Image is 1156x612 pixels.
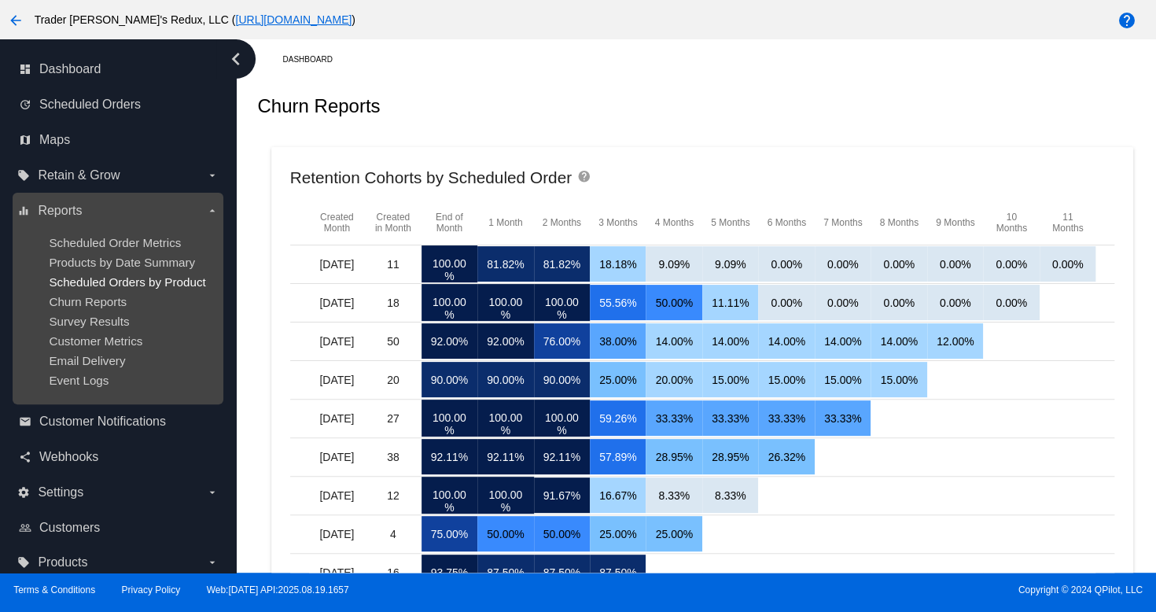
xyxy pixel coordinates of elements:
[309,212,365,234] mat-header-cell: Created Month
[591,584,1143,595] span: Copyright © 2024 QPilot, LLC
[871,217,926,228] mat-header-cell: 8 Months
[422,245,477,282] mat-cell: 100.00%
[257,95,380,117] h2: Churn Reports
[17,486,30,499] i: settings
[646,285,701,320] mat-cell: 50.00%
[646,217,701,228] mat-header-cell: 4 Months
[1040,212,1095,234] mat-header-cell: 11 Months
[646,477,701,513] mat-cell: 8.33%
[365,400,421,436] mat-cell: 27
[49,374,109,387] a: Event Logs
[422,439,477,474] mat-cell: 92.11%
[534,477,590,513] mat-cell: 91.67%
[590,477,646,513] mat-cell: 16.67%
[309,400,365,436] mat-cell: [DATE]
[19,451,31,463] i: share
[590,439,646,474] mat-cell: 57.89%
[871,246,926,282] mat-cell: 0.00%
[19,127,219,153] a: map Maps
[13,584,95,595] a: Terms & Conditions
[927,217,983,228] mat-header-cell: 9 Months
[422,362,477,397] mat-cell: 90.00%
[49,256,195,269] a: Products by Date Summary
[39,450,98,464] span: Webhooks
[49,354,125,367] span: Email Delivery
[17,205,30,217] i: equalizer
[815,246,871,282] mat-cell: 0.00%
[534,246,590,282] mat-cell: 81.82%
[871,362,926,397] mat-cell: 15.00%
[534,323,590,359] mat-cell: 76.00%
[590,246,646,282] mat-cell: 18.18%
[477,439,533,474] mat-cell: 92.11%
[1117,11,1136,30] mat-icon: help
[815,362,871,397] mat-cell: 15.00%
[758,285,814,320] mat-cell: 0.00%
[590,217,646,228] mat-header-cell: 3 Months
[758,323,814,359] mat-cell: 14.00%
[871,285,926,320] mat-cell: 0.00%
[758,439,814,474] mat-cell: 26.32%
[206,169,219,182] i: arrow_drop_down
[49,236,181,249] a: Scheduled Order Metrics
[702,246,758,282] mat-cell: 9.09%
[38,555,87,570] span: Products
[39,415,166,429] span: Customer Notifications
[235,13,352,26] a: [URL][DOMAIN_NAME]
[477,477,533,514] mat-cell: 100.00%
[206,205,219,217] i: arrow_drop_down
[477,246,533,282] mat-cell: 81.82%
[590,555,646,590] mat-cell: 87.50%
[282,47,346,72] a: Dashboard
[49,275,205,289] a: Scheduled Orders by Product
[422,477,477,514] mat-cell: 100.00%
[477,400,533,437] mat-cell: 100.00%
[590,362,646,397] mat-cell: 25.00%
[49,315,129,328] a: Survey Results
[646,362,701,397] mat-cell: 20.00%
[19,63,31,76] i: dashboard
[6,11,25,30] mat-icon: arrow_back
[309,323,365,359] mat-cell: [DATE]
[477,362,533,397] mat-cell: 90.00%
[983,212,1039,234] mat-header-cell: 10 Months
[19,409,219,434] a: email Customer Notifications
[983,246,1039,282] mat-cell: 0.00%
[871,323,926,359] mat-cell: 14.00%
[365,285,421,320] mat-cell: 18
[477,323,533,359] mat-cell: 92.00%
[290,168,572,186] h2: Retention Cohorts by Scheduled Order
[646,439,701,474] mat-cell: 28.95%
[702,400,758,436] mat-cell: 33.33%
[927,285,983,320] mat-cell: 0.00%
[19,522,31,534] i: people_outline
[758,246,814,282] mat-cell: 0.00%
[19,444,219,470] a: share Webhooks
[815,400,871,436] mat-cell: 33.33%
[309,477,365,513] mat-cell: [DATE]
[815,217,871,228] mat-header-cell: 7 Months
[758,217,814,228] mat-header-cell: 6 Months
[365,477,421,513] mat-cell: 12
[17,169,30,182] i: local_offer
[365,439,421,474] mat-cell: 38
[365,323,421,359] mat-cell: 50
[702,217,758,228] mat-header-cell: 5 Months
[19,92,219,117] a: update Scheduled Orders
[49,295,127,308] a: Churn Reports
[1040,246,1095,282] mat-cell: 0.00%
[39,521,100,535] span: Customers
[702,439,758,474] mat-cell: 28.95%
[477,284,533,321] mat-cell: 100.00%
[365,362,421,397] mat-cell: 20
[534,400,590,437] mat-cell: 100.00%
[534,439,590,474] mat-cell: 92.11%
[590,285,646,320] mat-cell: 55.56%
[927,323,983,359] mat-cell: 12.00%
[38,168,120,182] span: Retain & Grow
[365,212,421,234] mat-header-cell: Created in Month
[983,285,1039,320] mat-cell: 0.00%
